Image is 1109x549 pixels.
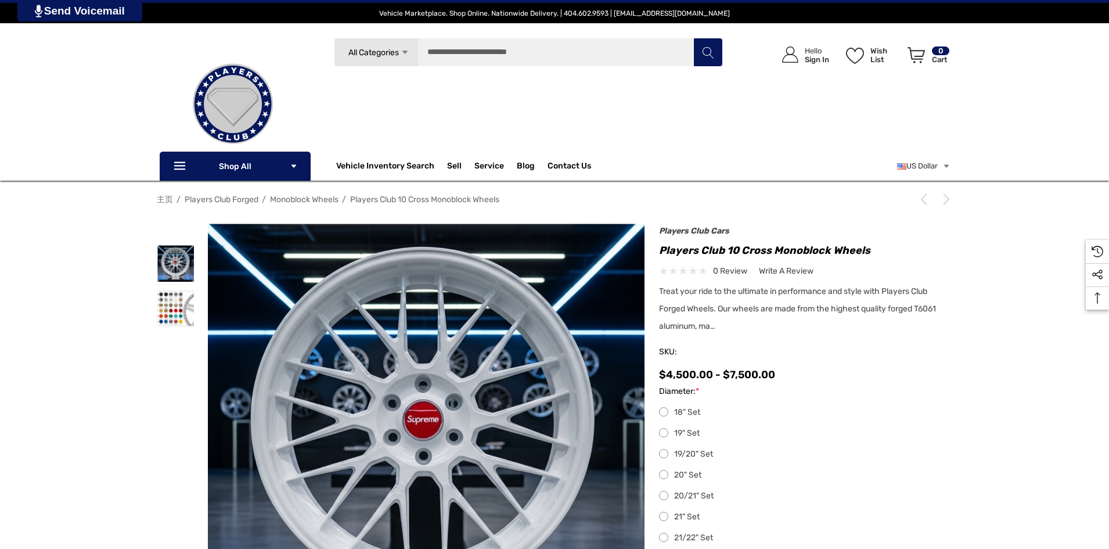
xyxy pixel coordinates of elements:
label: Diameter: [659,385,952,399]
p: Sign In [805,55,829,64]
p: Hello [805,46,829,55]
span: All Categories [348,48,398,58]
a: Previous [918,193,934,205]
label: 20/21" Set [659,489,952,503]
a: USD [897,155,950,178]
a: Players Club Cars [659,226,729,236]
img: PjwhLS0gR2VuZXJhdG9yOiBHcmF2aXQuaW8gLS0+PHN2ZyB4bWxucz0iaHR0cDovL3d3dy53My5vcmcvMjAwMC9zdmciIHhtb... [35,5,42,17]
a: 主页 [157,195,173,204]
a: Players Club 10 Cross Monoblock Wheels [350,195,499,204]
a: Sell [447,155,474,178]
a: Next [936,193,952,205]
a: Contact Us [548,161,591,174]
a: Write a Review [759,264,813,278]
img: Players Club Forged 10 Cross Monoblock Wheels [157,290,194,326]
svg: Social Media [1092,269,1103,281]
a: All Categories Icon Arrow Down Icon Arrow Up [334,38,418,67]
nav: Breadcrumb [157,189,952,210]
img: Players Club | Cars For Sale [175,46,291,162]
label: 21" Set [659,510,952,524]
label: 19/20" Set [659,447,952,461]
a: Blog [517,161,535,174]
p: Shop All [160,152,311,181]
a: Vehicle Inventory Search [336,161,434,174]
svg: Icon Line [172,160,190,173]
span: Treat your ride to the ultimate in performance and style with Players Club Forged Wheels. Our whe... [659,286,936,331]
span: Write a Review [759,266,813,277]
svg: Wish List [846,48,864,64]
span: SKU: [659,344,717,360]
p: Cart [932,55,949,64]
a: Monoblock Wheels [270,195,339,204]
p: Wish List [870,46,901,64]
svg: Recently Viewed [1092,246,1103,257]
button: Search [693,38,722,67]
label: 20" Set [659,468,952,482]
label: 19" Set [659,426,952,440]
img: Supreme Players Club Forged 10 Cross Monoblock Wheels [157,245,194,282]
svg: Icon User Account [782,46,798,63]
span: 0 review [713,264,747,278]
span: $4,500.00 - $7,500.00 [659,368,775,381]
p: 0 [932,46,949,55]
svg: Top [1086,292,1109,304]
span: Sell [447,161,462,174]
a: Players Club Forged [185,195,258,204]
a: Cart with 0 items [902,35,950,80]
svg: Icon Arrow Down [290,162,298,170]
a: Wish List Wish List [841,35,902,75]
a: Service [474,161,504,174]
label: 18" Set [659,406,952,419]
svg: Review Your Cart [908,47,925,63]
span: Vehicle Marketplace. Shop Online. Nationwide Delivery. | 404.602.9593 | [EMAIL_ADDRESS][DOMAIN_NAME] [379,9,730,17]
h1: Players Club 10 Cross Monoblock Wheels [659,241,952,260]
svg: Icon Arrow Down [401,48,409,57]
a: Sign in [769,35,835,75]
label: 21/22" Set [659,531,952,545]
